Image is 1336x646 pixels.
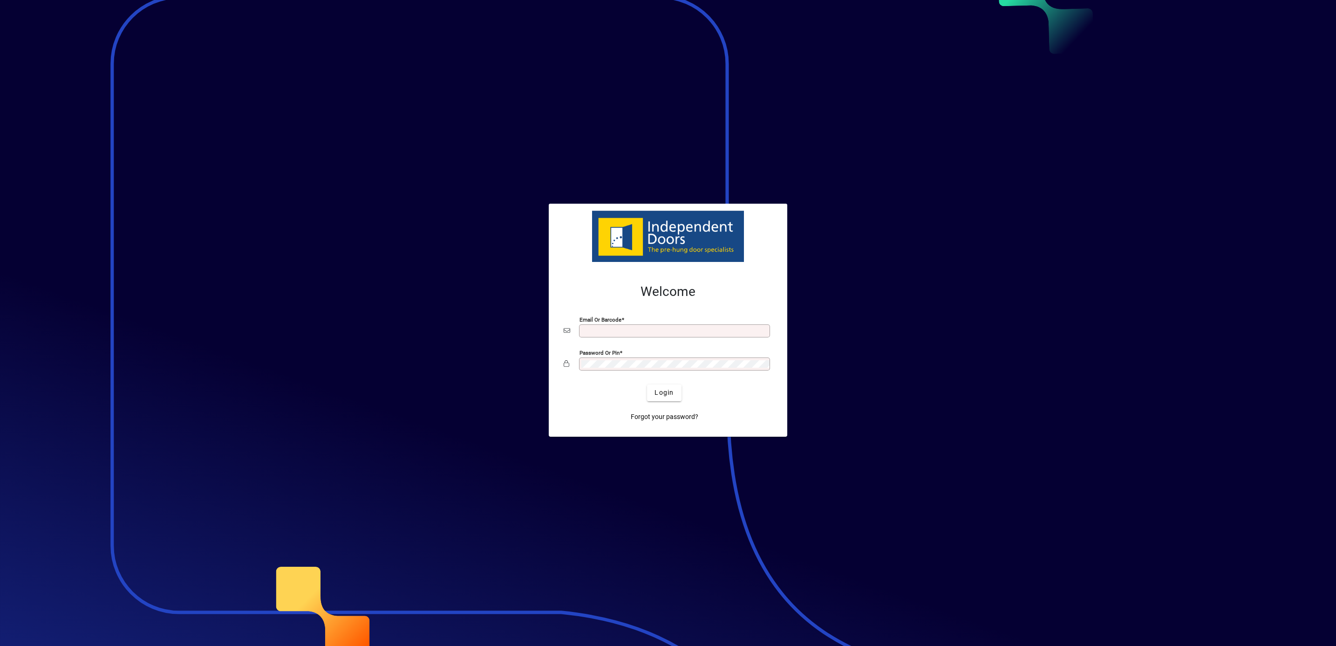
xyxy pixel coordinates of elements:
[579,349,620,356] mat-label: Password or Pin
[631,412,698,422] span: Forgot your password?
[579,316,621,323] mat-label: Email or Barcode
[564,284,772,300] h2: Welcome
[627,409,702,426] a: Forgot your password?
[647,385,681,401] button: Login
[654,388,674,398] span: Login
